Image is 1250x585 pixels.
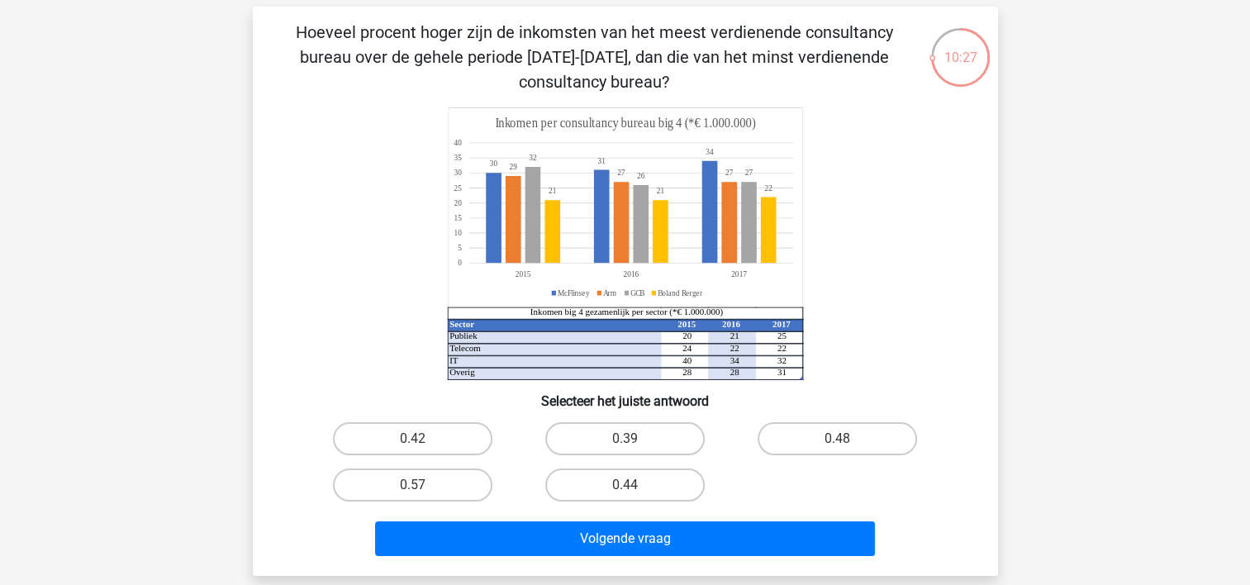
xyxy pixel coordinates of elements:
[772,319,790,329] tspan: 2017
[545,468,705,502] label: 0.44
[449,319,474,329] tspan: Sector
[682,331,692,340] tspan: 20
[454,197,462,207] tspan: 20
[454,168,462,178] tspan: 30
[454,228,462,238] tspan: 10
[658,288,703,297] tspan: Boland Rerger
[777,367,786,377] tspan: 31
[730,331,739,340] tspan: 21
[279,20,910,94] p: Hoeveel procent hoger zijn de inkomsten van het meest verdienende consultancy bureau over de gehe...
[730,367,739,377] tspan: 28
[454,153,462,163] tspan: 35
[449,331,478,340] tspan: Publiek
[515,269,746,279] tspan: 201520162017
[454,138,462,148] tspan: 40
[777,343,786,353] tspan: 22
[489,159,497,169] tspan: 30
[458,243,462,253] tspan: 5
[744,168,753,178] tspan: 27
[636,171,644,181] tspan: 26
[682,343,692,353] tspan: 24
[558,288,590,297] tspan: McFlinsey
[603,288,616,297] tspan: Arm
[333,468,492,502] label: 0.57
[375,521,875,556] button: Volgende vraag
[929,26,991,68] div: 10:27
[730,343,739,353] tspan: 22
[721,319,739,329] tspan: 2016
[777,331,786,340] tspan: 25
[758,422,917,455] label: 0.48
[617,168,733,178] tspan: 2727
[677,319,696,329] tspan: 2015
[509,162,516,172] tspan: 29
[777,355,786,365] tspan: 32
[730,355,739,365] tspan: 34
[454,213,462,223] tspan: 15
[458,258,462,268] tspan: 0
[454,183,462,193] tspan: 25
[682,367,692,377] tspan: 28
[530,307,723,317] tspan: Inkomen big 4 gezamenlijk per sector (*€ 1.000.000)
[449,343,481,353] tspan: Telecom
[279,380,972,409] h6: Selecteer het juiste antwoord
[449,367,475,377] tspan: Overig
[545,422,705,455] label: 0.39
[706,147,714,157] tspan: 34
[630,288,645,297] tspan: GCB
[597,156,606,166] tspan: 31
[529,153,537,163] tspan: 32
[333,422,492,455] label: 0.42
[682,355,692,365] tspan: 40
[449,355,459,365] tspan: IT
[764,183,772,193] tspan: 22
[548,186,663,196] tspan: 2121
[495,116,755,131] tspan: Inkomen per consultancy bureau big 4 (*€ 1.000.000)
